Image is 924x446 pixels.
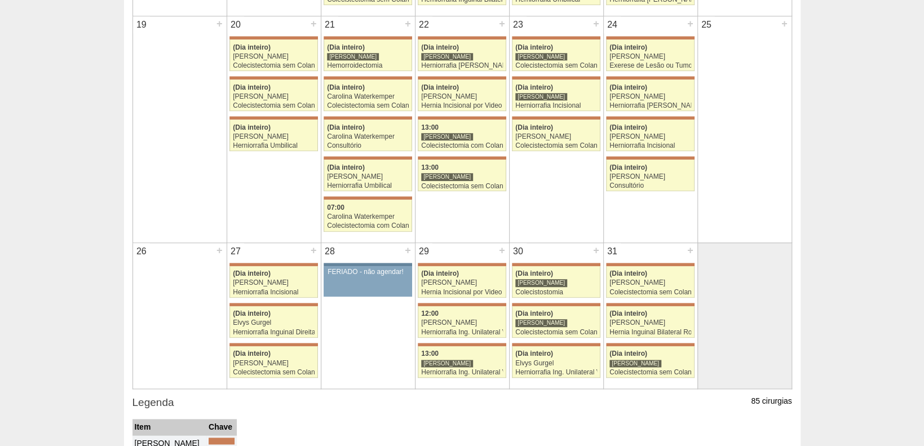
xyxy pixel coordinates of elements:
div: Colecistectomia sem Colangiografia [609,369,691,376]
div: Herniorrafia Ing. Unilateral VL [421,329,503,336]
div: Key: Maria Braido [324,156,412,160]
div: + [780,16,789,31]
h3: Legenda [132,395,792,411]
span: (Dia inteiro) [609,310,647,317]
div: Key: Aviso [324,263,412,266]
div: [PERSON_NAME] [233,279,315,286]
span: (Dia inteiro) [327,164,365,171]
div: Key: Maria Braido [418,303,506,306]
div: Key: Maria Braido [229,76,317,80]
span: (Dia inteiro) [609,83,647,91]
a: (Dia inteiro) [PERSON_NAME] Herniorrafia Umbilical [229,120,317,151]
div: 26 [133,243,151,260]
a: (Dia inteiro) [PERSON_NAME] Colecistectomia sem Colangiografia [512,39,600,71]
span: (Dia inteiro) [515,43,553,51]
a: (Dia inteiro) [PERSON_NAME] Colecistectomia sem Colangiografia VL [512,306,600,338]
div: Key: Maria Braido [324,36,412,39]
a: FERIADO - não agendar! [324,266,412,297]
div: 25 [698,16,715,33]
div: Key: Maria Braido [418,76,506,80]
div: + [591,243,601,258]
a: (Dia inteiro) [PERSON_NAME] Colecistectomia sem Colangiografia [606,266,694,298]
span: (Dia inteiro) [327,83,365,91]
div: Key: Maria Braido [418,36,506,39]
div: Colecistectomia sem Colangiografia [327,102,409,109]
a: (Dia inteiro) Elvys Gurgel Herniorrafia Ing. Unilateral VL [512,346,600,378]
div: Colecistectomia sem Colangiografia [233,369,315,376]
div: Colecistectomia sem Colangiografia VL [421,183,503,190]
span: (Dia inteiro) [609,123,647,131]
div: Key: Maria Braido [606,156,694,160]
a: (Dia inteiro) [PERSON_NAME] Herniorrafia [PERSON_NAME] [418,39,506,71]
a: (Dia inteiro) [PERSON_NAME] Hemorroidectomia [324,39,412,71]
span: (Dia inteiro) [421,83,459,91]
div: Herniorrafia Umbilical [327,182,409,189]
div: Colecistectomia sem Colangiografia VL [515,142,597,149]
div: Key: Maria Braido [512,303,600,306]
div: [PERSON_NAME] [609,319,691,326]
a: (Dia inteiro) Carolina Waterkemper Consultório [324,120,412,151]
div: Elvys Gurgel [233,319,315,326]
span: 07:00 [327,204,344,211]
div: + [591,16,601,31]
span: (Dia inteiro) [421,43,459,51]
span: (Dia inteiro) [233,43,271,51]
div: Herniorrafia Incisional [233,289,315,296]
div: Hernia Incisional por Video [421,102,503,109]
div: [PERSON_NAME] [515,92,567,101]
a: 07:00 Carolina Waterkemper Colecistectomia com Colangiografia VL [324,200,412,231]
span: (Dia inteiro) [233,310,271,317]
div: [PERSON_NAME] [233,133,315,140]
div: + [686,16,695,31]
div: 27 [227,243,245,260]
div: [PERSON_NAME] [421,133,473,141]
div: + [403,16,413,31]
div: 30 [510,243,527,260]
div: Colecistectomia sem Colangiografia [233,102,315,109]
div: Colecistectomia sem Colangiografia VL [515,329,597,336]
a: (Dia inteiro) [PERSON_NAME] Herniorrafia Umbilical [324,160,412,191]
div: 23 [510,16,527,33]
div: Key: Maria Braido [418,116,506,120]
div: Herniorrafia Ing. Unilateral VL [421,369,503,376]
div: Colecistectomia sem Colangiografia VL [233,62,315,69]
div: Key: Maria Braido [209,438,234,444]
span: (Dia inteiro) [515,83,553,91]
div: Key: Maria Braido [512,263,600,266]
div: Carolina Waterkemper [327,133,409,140]
a: (Dia inteiro) [PERSON_NAME] Herniorrafia [PERSON_NAME] [606,80,694,111]
a: (Dia inteiro) [PERSON_NAME] Colecistectomia sem Colangiografia [229,346,317,378]
div: + [497,243,507,258]
div: + [309,16,319,31]
a: 13:00 [PERSON_NAME] Herniorrafia Ing. Unilateral VL [418,346,506,378]
div: + [403,243,413,258]
div: Colecistectomia sem Colangiografia [515,62,597,69]
span: (Dia inteiro) [515,350,553,357]
div: Colecistostomia [515,289,597,296]
div: Hernia Incisional por Video [421,289,503,296]
span: (Dia inteiro) [233,350,271,357]
div: [PERSON_NAME] [421,279,503,286]
div: Herniorrafia Inguinal Direita [233,329,315,336]
div: + [215,243,224,258]
a: (Dia inteiro) [PERSON_NAME] Consultório [606,160,694,191]
div: Key: Maria Braido [512,76,600,80]
div: Key: Maria Braido [324,116,412,120]
div: Key: Maria Braido [229,116,317,120]
div: Key: Maria Braido [324,196,412,200]
div: Key: Maria Braido [229,343,317,346]
div: + [686,243,695,258]
div: Key: Maria Braido [418,156,506,160]
span: 13:00 [421,123,439,131]
div: Colecistectomia com Colangiografia VL [421,142,503,149]
div: Colecistectomia com Colangiografia VL [327,222,409,229]
div: [PERSON_NAME] [327,173,409,180]
div: [PERSON_NAME] [421,93,503,100]
div: [PERSON_NAME] [515,133,597,140]
div: Key: Maria Braido [324,76,412,80]
span: 12:00 [421,310,439,317]
div: Herniorrafia Umbilical [233,142,315,149]
span: (Dia inteiro) [327,123,365,131]
span: (Dia inteiro) [233,83,271,91]
div: Key: Maria Braido [229,263,317,266]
